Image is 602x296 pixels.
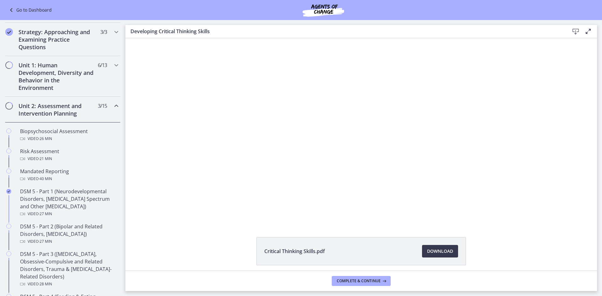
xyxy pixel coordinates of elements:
h3: Developing Critical Thinking Skills [130,28,559,35]
span: Download [427,247,453,255]
span: 6 / 13 [98,61,107,69]
div: DSM 5 - Part 3 ([MEDICAL_DATA], Obsessive-Compulsive and Related Disorders, Trauma & [MEDICAL_DAT... [20,250,118,288]
div: DSM 5 - Part 1 (Neurodevelopmental Disorders, [MEDICAL_DATA] Spectrum and Other [MEDICAL_DATA]) [20,188,118,218]
span: Complete & continue [337,278,381,283]
span: · 21 min [39,155,52,163]
div: Video [20,280,118,288]
span: · 27 min [39,238,52,245]
i: Completed [5,28,13,36]
a: Go to Dashboard [8,6,52,14]
div: Video [20,175,118,183]
span: · 40 min [39,175,52,183]
span: Critical Thinking Skills.pdf [264,247,325,255]
div: DSM 5 - Part 2 (Bipolar and Related Disorders, [MEDICAL_DATA]) [20,223,118,245]
div: Video [20,210,118,218]
div: Mandated Reporting [20,168,118,183]
iframe: Video Lesson [125,38,597,223]
h2: Strategy: Approaching and Examining Practice Questions [18,28,95,51]
div: Video [20,238,118,245]
h2: Unit 2: Assessment and Intervention Planning [18,102,95,117]
a: Download [422,245,458,257]
span: · 27 min [39,210,52,218]
div: Biopsychosocial Assessment [20,127,118,143]
img: Agents of Change [286,3,361,18]
div: Video [20,155,118,163]
h2: Unit 1: Human Development, Diversity and Behavior in the Environment [18,61,95,91]
div: Video [20,135,118,143]
div: Risk Assessment [20,148,118,163]
button: Complete & continue [332,276,391,286]
span: 3 / 15 [98,102,107,110]
i: Completed [6,189,11,194]
span: · 28 min [39,280,52,288]
span: 3 / 3 [100,28,107,36]
span: · 26 min [39,135,52,143]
